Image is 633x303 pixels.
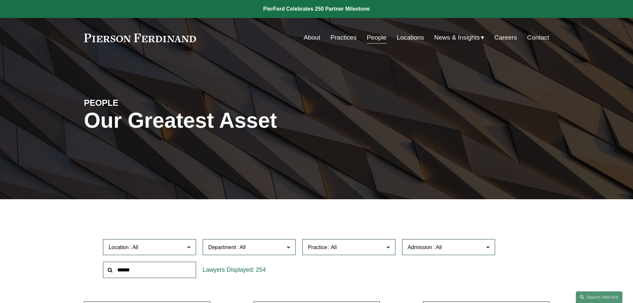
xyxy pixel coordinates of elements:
span: Practice [308,244,327,250]
span: Department [208,244,236,250]
a: People [367,31,387,44]
a: About [304,31,320,44]
h4: PEOPLE [84,97,200,108]
a: Careers [494,31,517,44]
a: Practices [330,31,357,44]
a: Contact [527,31,549,44]
a: folder dropdown [434,31,484,44]
span: Location [109,244,129,250]
h1: Our Greatest Asset [84,108,394,133]
a: Locations [397,31,424,44]
span: 254 [256,266,266,273]
span: News & Insights [434,32,480,44]
span: Admission [408,244,432,250]
a: Search this site [576,291,622,303]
